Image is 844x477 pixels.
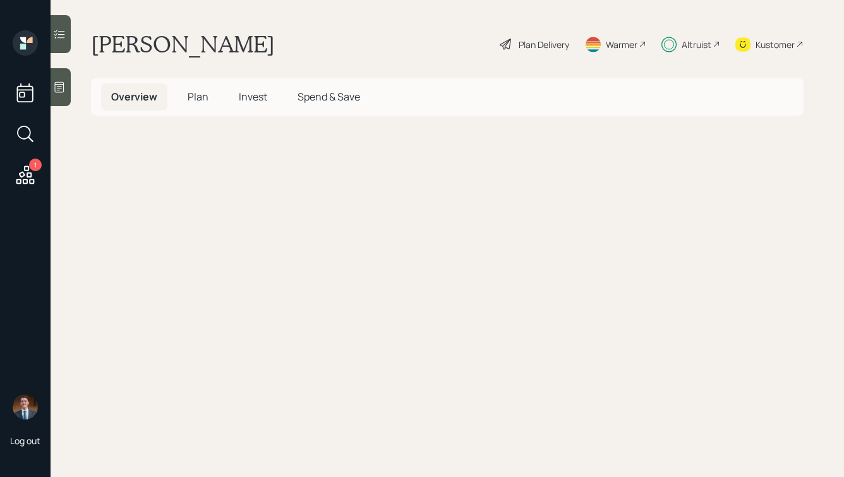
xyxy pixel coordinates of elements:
[606,38,637,51] div: Warmer
[10,435,40,447] div: Log out
[13,394,38,420] img: hunter_neumayer.jpg
[682,38,711,51] div: Altruist
[91,30,275,58] h1: [PERSON_NAME]
[519,38,569,51] div: Plan Delivery
[111,90,157,104] span: Overview
[298,90,360,104] span: Spend & Save
[756,38,795,51] div: Kustomer
[29,159,42,171] div: 1
[239,90,267,104] span: Invest
[188,90,208,104] span: Plan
